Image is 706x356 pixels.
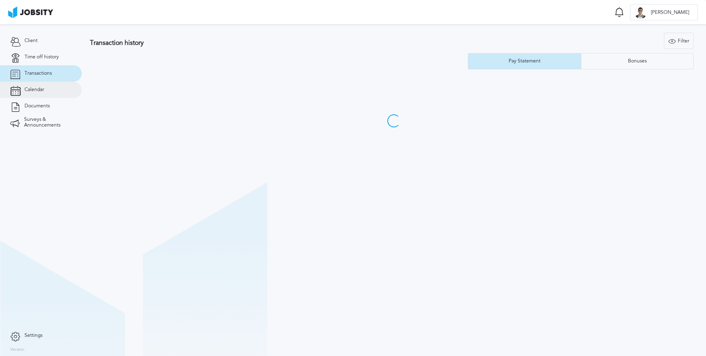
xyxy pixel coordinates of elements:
span: Surveys & Announcements [24,117,71,128]
button: Pay Statement [468,53,581,69]
button: Bonuses [581,53,694,69]
div: Pay Statement [505,58,545,64]
span: Calendar [25,87,44,93]
span: Transactions [25,71,52,76]
div: Bonuses [624,58,651,64]
div: C [635,7,647,19]
span: Documents [25,103,50,109]
button: C[PERSON_NAME] [630,4,698,20]
span: Client [25,38,38,44]
span: [PERSON_NAME] [647,10,693,16]
button: Filter [664,33,694,49]
span: Settings [25,333,42,338]
span: Time off history [25,54,59,60]
label: Version: [10,347,25,352]
h3: Transaction history [90,39,420,47]
img: ab4bad089aa723f57921c736e9817d99.png [8,7,53,18]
